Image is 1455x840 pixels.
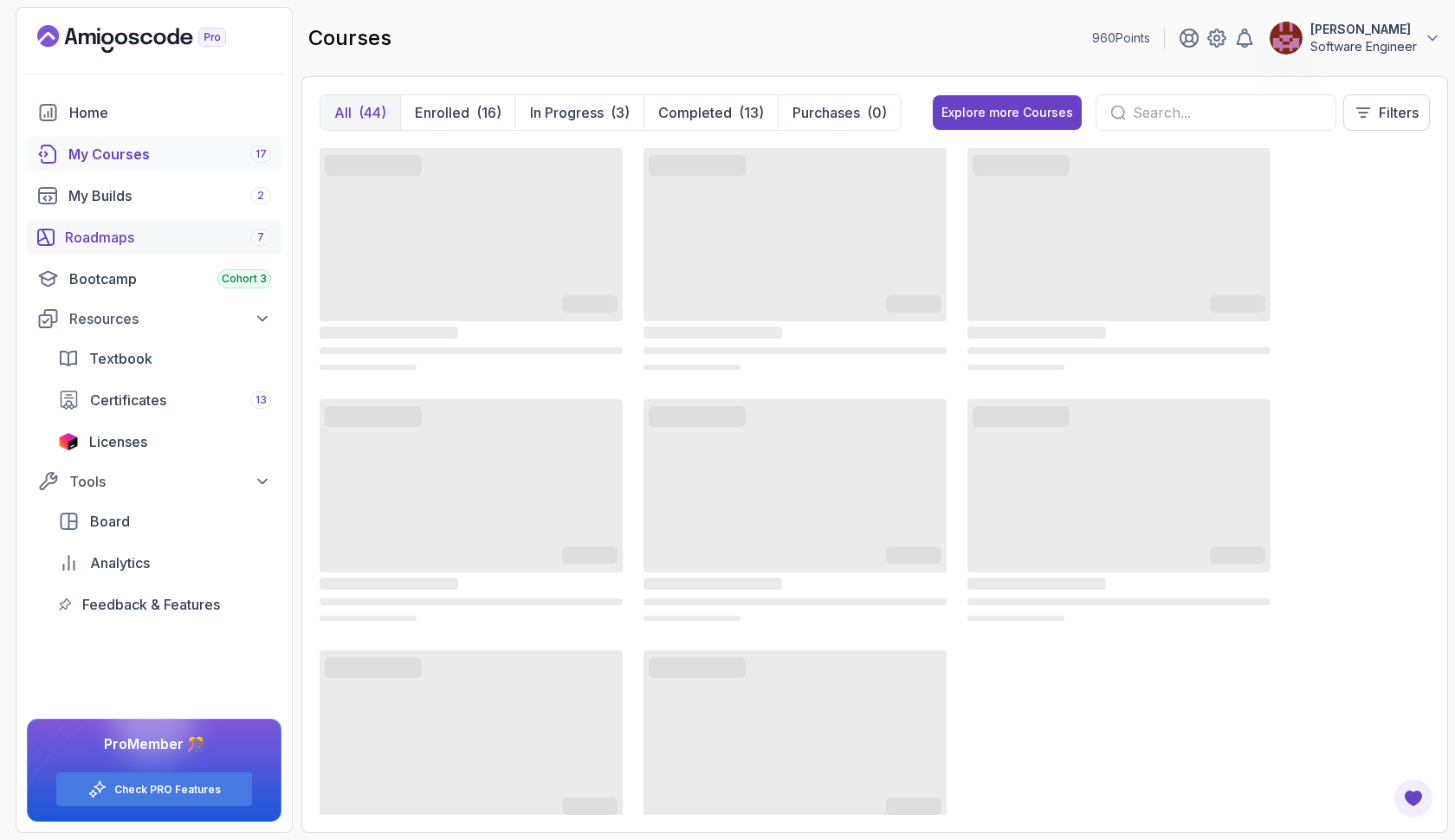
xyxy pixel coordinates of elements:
[643,396,947,626] div: card loading ui
[643,148,947,321] span: ‌
[320,347,623,354] span: ‌
[90,511,130,532] span: Board
[967,616,1064,621] span: ‌
[257,189,264,203] span: 2
[69,308,271,329] div: Resources
[68,144,271,165] div: My Courses
[643,399,947,572] span: ‌
[643,598,947,605] span: ‌
[69,268,271,289] div: Bootcamp
[320,145,623,375] div: card loading ui
[649,410,746,423] span: ‌
[27,137,281,171] a: courses
[320,148,623,321] span: ‌
[1379,102,1419,123] p: Filters
[320,578,458,590] span: ‌
[886,550,941,564] span: ‌
[933,95,1082,130] button: Explore more Courses
[359,102,386,123] div: (44)
[643,365,740,370] span: ‌
[649,661,746,675] span: ‌
[967,598,1271,605] span: ‌
[643,578,782,590] span: ‌
[649,158,746,172] span: ‌
[1133,102,1322,123] input: Search...
[562,801,618,815] span: ‌
[643,145,947,375] div: card loading ui
[941,104,1073,121] div: Explore more Courses
[1393,778,1434,819] button: Open Feedback Button
[1092,29,1150,47] p: 960 Points
[48,341,281,376] a: textbook
[320,598,623,605] span: ‌
[27,303,281,334] button: Resources
[325,661,422,675] span: ‌
[257,230,264,244] span: 7
[967,145,1271,375] div: card loading ui
[643,326,782,339] span: ‌
[973,410,1070,423] span: ‌
[320,326,458,339] span: ‌
[55,772,253,807] button: Check PRO Features
[89,348,152,369] span: Textbook
[658,102,732,123] p: Completed
[400,95,515,130] button: Enrolled(16)
[643,650,947,824] span: ‌
[69,471,271,492] div: Tools
[65,227,271,248] div: Roadmaps
[48,424,281,459] a: licenses
[222,272,267,286] span: Cohort 3
[1310,38,1417,55] p: Software Engineer
[320,616,417,621] span: ‌
[89,431,147,452] span: Licenses
[1310,21,1417,38] p: [PERSON_NAME]
[1210,299,1265,313] span: ‌
[611,102,630,123] div: (3)
[1343,94,1430,131] button: Filters
[37,25,266,53] a: Landing page
[320,650,623,824] span: ‌
[967,347,1271,354] span: ‌
[973,158,1070,172] span: ‌
[27,262,281,296] a: bootcamp
[886,801,941,815] span: ‌
[255,147,267,161] span: 17
[58,433,79,450] img: jetbrains icon
[27,466,281,497] button: Tools
[308,24,391,52] h2: courses
[27,178,281,213] a: builds
[792,102,860,123] p: Purchases
[967,148,1271,321] span: ‌
[778,95,901,130] button: Purchases(0)
[48,587,281,622] a: feedback
[1269,21,1441,55] button: user profile image[PERSON_NAME]Software Engineer
[320,396,623,626] div: card loading ui
[69,102,271,123] div: Home
[1210,550,1265,564] span: ‌
[739,102,764,123] div: (13)
[325,158,422,172] span: ‌
[1270,22,1303,55] img: user profile image
[48,504,281,539] a: board
[967,396,1271,626] div: card loading ui
[415,102,469,123] p: Enrolled
[325,410,422,423] span: ‌
[515,95,643,130] button: In Progress(3)
[562,299,618,313] span: ‌
[114,783,221,797] a: Check PRO Features
[967,578,1106,590] span: ‌
[562,550,618,564] span: ‌
[867,102,887,123] div: (0)
[68,185,271,206] div: My Builds
[643,95,778,130] button: Completed(13)
[643,347,947,354] span: ‌
[967,365,1064,370] span: ‌
[320,365,417,370] span: ‌
[27,95,281,130] a: home
[334,102,352,123] p: All
[530,102,604,123] p: In Progress
[90,390,166,410] span: Certificates
[90,552,150,573] span: Analytics
[320,95,400,130] button: All(44)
